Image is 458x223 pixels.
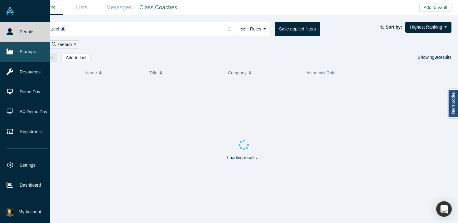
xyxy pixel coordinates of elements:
[449,89,458,118] a: Report a bug!
[275,22,320,36] button: Save applied filters
[6,208,14,216] img: Ido Sarig's Account
[137,0,179,15] a: Class Coaches
[49,40,79,49] div: zeehub
[435,55,437,60] strong: 3
[228,66,247,79] span: Company
[306,70,335,75] span: Alchemist Role
[149,66,221,79] button: Title
[6,208,41,216] button: My Account
[51,21,223,36] input: Search by name, title, company, summary, expertise, investment criteria or topics of focus
[61,53,91,62] button: Add to List
[419,3,451,12] button: Add to Vault
[85,66,143,79] button: Name
[63,0,100,15] a: Lists
[386,25,402,30] strong: Sort by:
[236,22,270,36] button: Roles
[149,66,157,79] span: Title
[19,209,41,215] span: My Account
[85,66,97,79] span: Name
[228,66,300,79] button: Company
[418,53,451,62] div: Showing
[227,155,260,161] p: Loading results...
[72,41,76,48] button: Remove Filter
[6,7,14,15] img: Alchemist Vault Logo
[405,22,451,33] button: Highest Ranking
[100,0,137,15] a: Messages
[435,55,451,60] span: Results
